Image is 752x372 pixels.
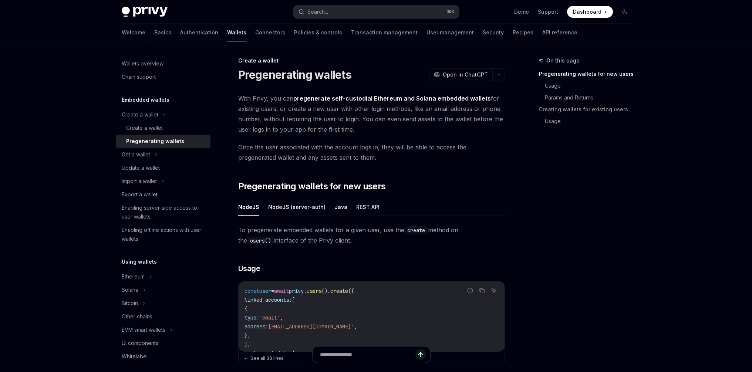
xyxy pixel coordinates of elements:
span: [EMAIL_ADDRESS][DOMAIN_NAME]' [268,323,354,330]
a: Enabling offline actions with user wallets [116,223,210,246]
a: Welcome [122,24,145,41]
a: Export a wallet [116,188,210,201]
span: Once the user associated with the account logs in, they will be able to access the pregenerated w... [238,142,505,163]
div: Enabling offline actions with user wallets [122,226,206,243]
span: ⌘ K [447,9,455,15]
code: create [404,226,428,234]
div: EVM smart wallets [122,325,165,334]
a: Whitelabel [116,350,210,363]
a: Dashboard [567,6,613,18]
a: Demo [514,8,529,16]
a: Usage [545,115,637,127]
code: users() [247,237,274,245]
a: User management [426,24,474,41]
div: Bitcoin [122,299,138,308]
span: To pregenerate embedded wallets for a given user, use the method on the interface of the Privy cl... [238,225,505,246]
div: Pregenerating wallets [126,137,184,146]
span: users [307,288,321,294]
div: Create a wallet [126,124,163,132]
span: privy [289,288,304,294]
span: = [271,288,274,294]
a: Security [483,24,504,41]
span: (). [321,288,330,294]
a: Wallets [227,24,246,41]
button: Ask AI [489,286,499,295]
div: Search... [307,7,328,16]
a: Params and Returns [545,92,637,104]
span: create [330,288,348,294]
button: NodeJS [238,198,259,216]
span: , [354,323,357,330]
button: Send message [415,349,426,360]
span: Open in ChatGPT [443,71,488,78]
a: Pregenerating wallets [116,135,210,148]
span: type: [245,314,259,321]
span: , [280,314,283,321]
div: Wallets overview [122,59,163,68]
a: API reference [542,24,577,41]
a: Basics [154,24,171,41]
span: Usage [238,263,260,274]
a: Chain support [116,70,210,84]
button: REST API [356,198,380,216]
div: Chain support [122,72,156,81]
div: Enabling server-side access to user wallets [122,203,206,221]
span: const [245,288,259,294]
span: [ [292,297,295,303]
span: Dashboard [573,8,601,16]
a: Create a wallet [116,121,210,135]
h5: Embedded wallets [122,95,169,104]
strong: pregenerate self-custodial Ethereum and Solana embedded wallets [293,95,491,102]
a: Update a wallet [116,161,210,175]
h1: Pregenerating wallets [238,68,351,81]
a: Pregenerating wallets for new users [539,68,637,80]
button: Report incorrect code [465,286,475,295]
span: Pregenerating wallets for new users [238,180,386,192]
span: 'email' [259,314,280,321]
div: Import a wallet [122,177,157,186]
a: Recipes [513,24,533,41]
div: Solana [122,285,138,294]
div: Whitelabel [122,352,148,361]
span: ({ [348,288,354,294]
span: ], [245,341,250,348]
a: UI components [116,337,210,350]
a: Connectors [255,24,285,41]
a: Creating wallets for existing users [539,104,637,115]
div: Update a wallet [122,163,160,172]
span: }, [245,332,250,339]
a: Other chains [116,310,210,323]
span: await [274,288,289,294]
div: Create a wallet [238,57,505,64]
div: Get a wallet [122,150,150,159]
span: address: [245,323,268,330]
button: Open in ChatGPT [429,68,492,81]
span: user [259,288,271,294]
span: . [304,288,307,294]
span: With Privy, you can for existing users, or create a new user with other login methods, like an em... [238,93,505,135]
a: Wallets overview [116,57,210,70]
div: Other chains [122,312,152,321]
button: Copy the contents from the code block [477,286,487,295]
a: Enabling server-side access to user wallets [116,201,210,223]
button: Toggle dark mode [619,6,631,18]
span: On this page [546,56,580,65]
a: Authentication [180,24,218,41]
button: NodeJS (server-auth) [268,198,326,216]
a: Transaction management [351,24,418,41]
button: Search...⌘K [293,5,459,18]
span: { [245,305,247,312]
div: Export a wallet [122,190,158,199]
a: Support [538,8,558,16]
img: dark logo [122,7,168,17]
h5: Using wallets [122,257,157,266]
span: linked_accounts: [245,297,292,303]
div: UI components [122,339,158,348]
a: Policies & controls [294,24,342,41]
a: Usage [545,80,637,92]
button: Java [334,198,347,216]
div: Ethereum [122,272,145,281]
div: Create a wallet [122,110,158,119]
